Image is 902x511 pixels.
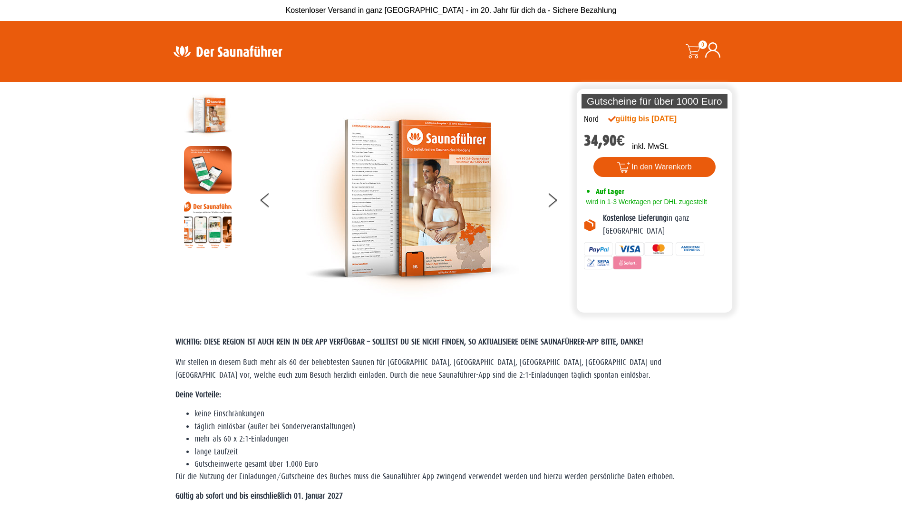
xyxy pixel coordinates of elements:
[584,198,707,206] span: wird in 1-3 Werktagen per DHL zugestellt
[194,433,727,445] li: mehr als 60 x 2:1-Einladungen
[184,91,232,139] img: der-saunafuehrer-2025-nord
[175,358,661,379] span: Wir stellen in diesem Buch mehr als 60 der beliebtesten Saunen für [GEOGRAPHIC_DATA], [GEOGRAPHIC...
[184,146,232,194] img: MOCKUP-iPhone_regional
[175,337,643,346] span: WICHTIG: DIESE REGION IST AUCH REIN IN DER APP VERFÜGBAR – SOLLTEST DU SIE NICHT FINDEN, SO AKTUA...
[608,113,698,125] div: gültig bis [DATE]
[175,471,727,483] p: Für die Nutzung der Einladungen/Gutscheine des Buches muss die Saunaführer-App zwingend verwendet...
[584,132,625,149] bdi: 34,90
[305,91,519,305] img: der-saunafuehrer-2025-nord
[175,390,221,399] strong: Deine Vorteile:
[194,408,727,420] li: keine Einschränkungen
[698,40,707,49] span: 0
[632,141,669,152] p: inkl. MwSt.
[194,458,727,471] li: Gutscheinwerte gesamt über 1.000 Euro
[184,201,232,248] img: Anleitung7tn
[593,157,716,177] button: In den Warenkorb
[175,491,343,501] strong: Gültig ab sofort und bis einschließlich 01. Januar 2027
[194,421,727,433] li: täglich einlösbar (außer bei Sonderveranstaltungen)
[286,6,617,14] span: Kostenloser Versand in ganz [GEOGRAPHIC_DATA] - im 20. Jahr für dich da - Sichere Bezahlung
[596,187,624,196] span: Auf Lager
[194,446,727,458] li: lange Laufzeit
[582,94,728,108] p: Gutscheine für über 1000 Euro
[617,132,625,149] span: €
[584,113,599,126] div: Nord
[603,214,667,223] b: Kostenlose Lieferung
[603,212,726,237] p: in ganz [GEOGRAPHIC_DATA]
